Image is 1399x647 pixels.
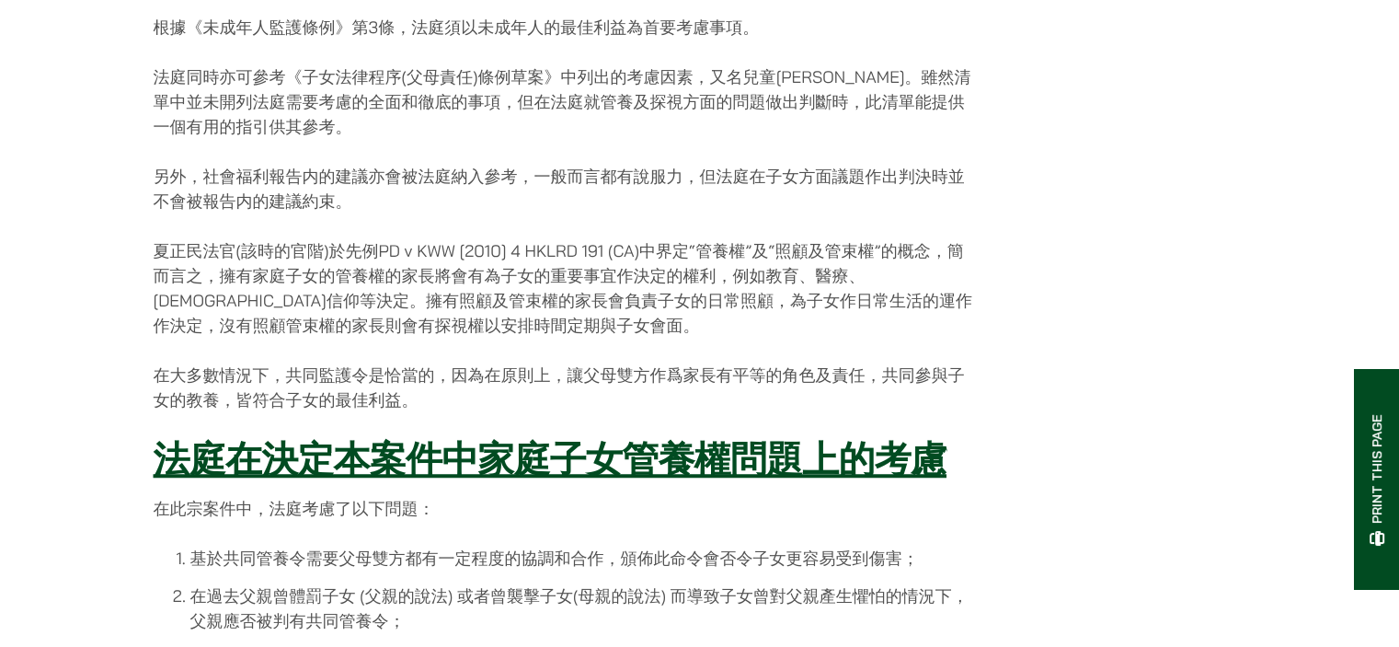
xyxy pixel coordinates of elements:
[190,546,973,571] li: 基於共同管養令需要父母雙方都有一定程度的協調和合作，頒佈此命令會否令子女更容易受到傷害；
[154,496,973,521] p: 在此宗案件中，法庭考慮了以下問題：
[154,64,973,139] p: 法庭同時亦可參考《子女法律程序(父母責任)條例草案》中列出的考慮因素，又名兒童[PERSON_NAME]。雖然清單中並未開列法庭需要考慮的全面和徹底的事項，但在法庭就管養及探視方面的問題做出判斷...
[154,238,973,338] p: 夏正民法官(該時的官階)於先例PD v KWW [2010] 4 HKLRD 191 (CA)中界定“管養權”及“照顧及管束權”的概念，簡而言之，擁有家庭子女的管養權的家長將會有為子女的重要事宜...
[154,363,973,412] p: 在大多數情況下，共同監護令是恰當的，因為在原則上，讓父母雙方作爲家長有平等的角色及責任，共同參與子女的教養，皆符合子女的最佳利益。
[154,15,973,40] p: 根據《未成年人監護條例》第3條，法庭須以未成年人的最佳利益為首要考慮事項。
[190,583,973,633] li: 在過去父親曾體罰子女 (父親的說法) 或者曾襲擊子女(母親的說法) 而導致子女曾對父親產生懼怕的情況下，父親應否被判有共同管養令；
[154,164,973,214] p: 另外，社會福利報告内的建議亦會被法庭納入參考，一般而言都有說服力，但法庭在子女方面議題作出判決時並不會被報告内的建議約束。
[154,435,946,483] u: 法庭在決定本案件中家庭子女管養權問題上的考慮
